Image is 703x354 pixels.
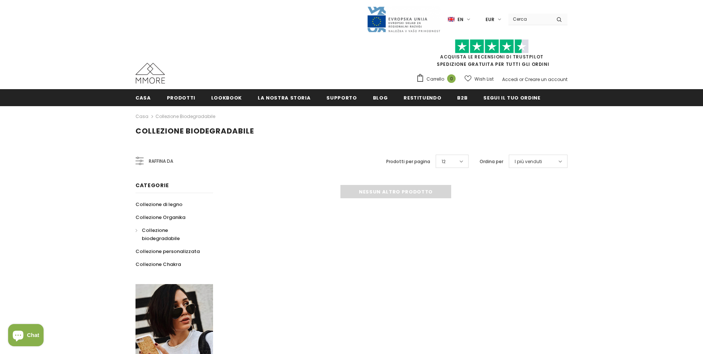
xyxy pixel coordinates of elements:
a: La nostra storia [258,89,311,106]
span: Collezione personalizzata [136,248,200,255]
a: Collezione Organika [136,211,185,224]
span: Collezione biodegradabile [136,126,254,136]
span: Collezione biodegradabile [142,227,180,242]
span: La nostra storia [258,94,311,101]
a: Blog [373,89,388,106]
span: Collezione Chakra [136,261,181,268]
a: Javni Razpis [367,16,440,22]
label: Ordina per [480,158,503,165]
span: Casa [136,94,151,101]
a: Collezione biodegradabile [136,224,205,245]
a: Acquista le recensioni di TrustPilot [440,54,543,60]
a: Segui il tuo ordine [483,89,540,106]
span: 12 [442,158,446,165]
a: Collezione Chakra [136,258,181,271]
a: Carrello 0 [416,74,459,85]
span: Segui il tuo ordine [483,94,540,101]
a: Lookbook [211,89,242,106]
span: Blog [373,94,388,101]
a: Wish List [464,73,494,85]
span: 0 [447,74,456,83]
a: supporto [326,89,357,106]
span: I più venduti [515,158,542,165]
span: Carrello [426,75,444,83]
a: Collezione biodegradabile [155,113,215,119]
img: Fidati di Pilot Stars [455,39,529,54]
span: SPEDIZIONE GRATUITA PER TUTTI GLI ORDINI [416,43,567,67]
span: B2B [457,94,467,101]
span: EUR [486,16,494,23]
a: Creare un account [525,76,567,82]
label: Prodotti per pagina [386,158,430,165]
a: Collezione personalizzata [136,245,200,258]
img: i-lang-1.png [448,16,455,23]
inbox-online-store-chat: Shopify online store chat [6,324,46,348]
img: Javni Razpis [367,6,440,33]
span: or [519,76,524,82]
span: en [457,16,463,23]
a: Restituendo [404,89,441,106]
span: Restituendo [404,94,441,101]
a: B2B [457,89,467,106]
span: Raffina da [149,157,173,165]
a: Prodotti [167,89,195,106]
span: Lookbook [211,94,242,101]
img: Casi MMORE [136,63,165,84]
span: Prodotti [167,94,195,101]
a: Casa [136,112,148,121]
span: Wish List [474,75,494,83]
a: Accedi [502,76,518,82]
span: Collezione Organika [136,214,185,221]
span: Categorie [136,182,169,189]
span: supporto [326,94,357,101]
a: Collezione di legno [136,198,182,211]
input: Search Site [508,14,551,24]
a: Casa [136,89,151,106]
span: Collezione di legno [136,201,182,208]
